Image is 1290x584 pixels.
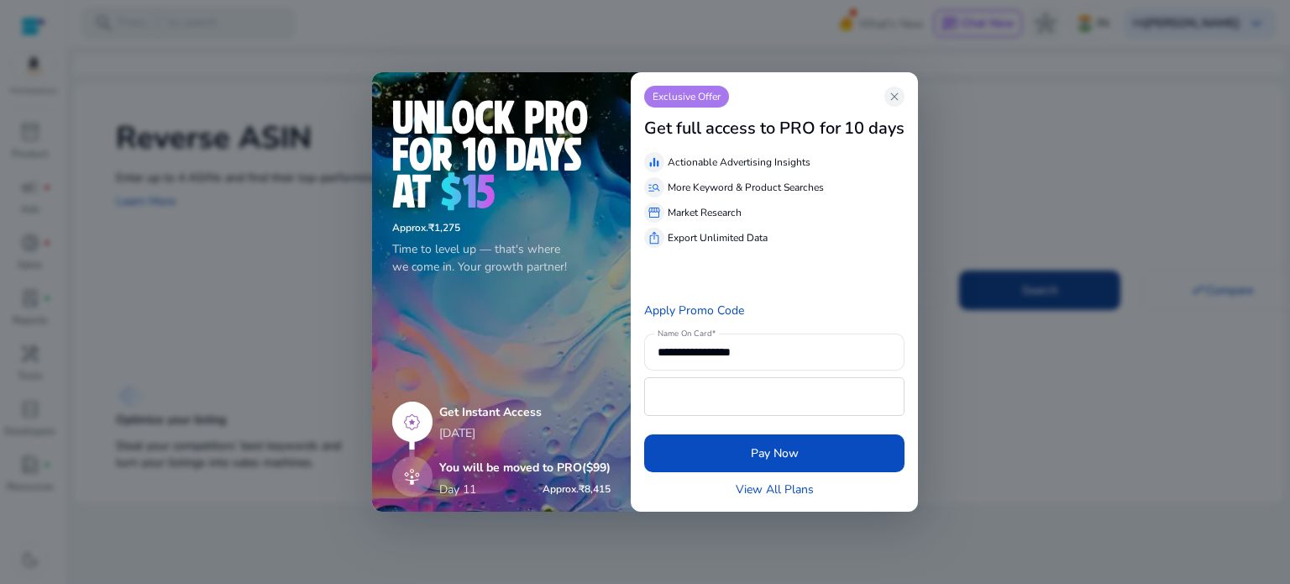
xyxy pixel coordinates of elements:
[439,406,611,420] h5: Get Instant Access
[439,424,611,442] p: [DATE]
[543,482,579,496] span: Approx.
[668,205,742,220] p: Market Research
[736,481,814,498] a: View All Plans
[751,445,799,462] span: Pay Now
[392,222,611,234] h6: ₹1,275
[658,328,711,339] mat-label: Name On Card
[439,461,611,476] h5: You will be moved to PRO
[648,181,661,194] span: manage_search
[644,86,729,108] p: Exclusive Offer
[644,303,744,318] a: Apply Promo Code
[888,90,901,103] span: close
[668,230,768,245] p: Export Unlimited Data
[439,481,476,498] p: Day 11
[582,460,611,476] span: ($99)
[844,118,905,139] h3: 10 days
[392,240,611,276] p: Time to level up — that's where we come in. Your growth partner!
[644,434,905,472] button: Pay Now
[668,155,810,170] p: Actionable Advertising Insights
[648,231,661,245] span: ios_share
[644,118,841,139] h3: Get full access to PRO for
[392,221,428,234] span: Approx.
[653,380,895,413] iframe: Secure payment input frame
[668,180,824,195] p: More Keyword & Product Searches
[648,206,661,219] span: storefront
[648,155,661,169] span: equalizer
[543,483,611,495] h6: ₹8,415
